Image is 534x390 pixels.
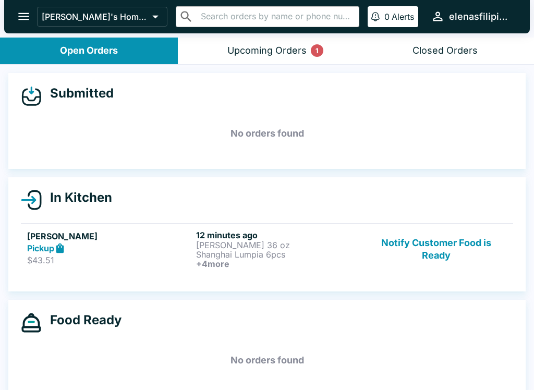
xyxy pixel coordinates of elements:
[196,259,361,269] h6: + 4 more
[21,342,513,379] h5: No orders found
[315,45,319,56] p: 1
[196,230,361,240] h6: 12 minutes ago
[392,11,414,22] p: Alerts
[42,11,148,22] p: [PERSON_NAME]'s Home of the Finest Filipino Foods
[42,190,112,205] h4: In Kitchen
[21,115,513,152] h5: No orders found
[227,45,307,57] div: Upcoming Orders
[60,45,118,57] div: Open Orders
[384,11,390,22] p: 0
[42,86,114,101] h4: Submitted
[449,10,513,23] div: elenasfilipinofoods
[198,9,355,24] input: Search orders by name or phone number
[366,230,507,269] button: Notify Customer Food is Ready
[196,250,361,259] p: Shanghai Lumpia 6pcs
[37,7,167,27] button: [PERSON_NAME]'s Home of the Finest Filipino Foods
[27,230,192,242] h5: [PERSON_NAME]
[42,312,122,328] h4: Food Ready
[21,223,513,275] a: [PERSON_NAME]Pickup$43.5112 minutes ago[PERSON_NAME] 36 ozShanghai Lumpia 6pcs+4moreNotify Custom...
[10,3,37,30] button: open drawer
[412,45,478,57] div: Closed Orders
[27,255,192,265] p: $43.51
[196,240,361,250] p: [PERSON_NAME] 36 oz
[427,5,517,28] button: elenasfilipinofoods
[27,243,54,253] strong: Pickup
